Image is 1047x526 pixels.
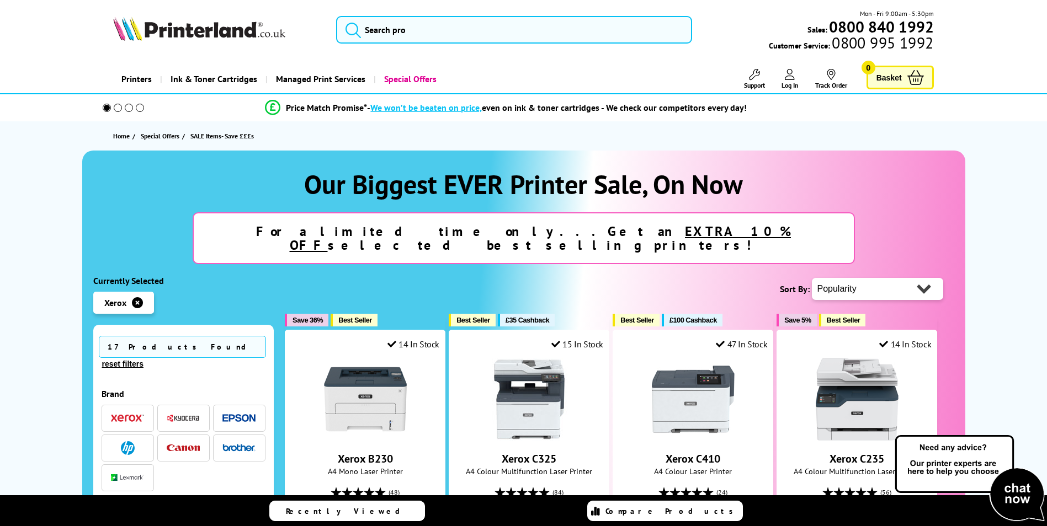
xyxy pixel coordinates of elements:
img: Brother [222,444,256,452]
a: Ink & Toner Cartridges [160,65,265,93]
span: 17 Products Found [99,336,266,358]
span: Recently Viewed [286,506,411,516]
div: 15 In Stock [551,339,603,350]
span: Sort By: [780,283,810,294]
button: Best Seller [613,314,660,326]
a: Support [744,69,765,89]
button: Best Seller [449,314,496,326]
button: HP [108,441,147,455]
span: Customer Service: [769,37,933,51]
button: Save 36% [285,314,328,326]
span: £100 Cashback [669,316,717,324]
b: 0800 840 1992 [829,17,934,37]
a: Printerland Logo [113,17,322,43]
span: Save 5% [784,316,811,324]
div: Brand [102,388,266,399]
a: Home [113,130,132,142]
button: Lexmark [108,470,147,485]
a: Track Order [815,69,847,89]
img: Xerox C410 [652,358,735,441]
span: A4 Colour Laser Printer [619,466,767,476]
span: (84) [552,482,564,503]
span: (24) [716,482,727,503]
span: Ink & Toner Cartridges [171,65,257,93]
a: Compare Products [587,501,743,521]
button: Best Seller [819,314,866,326]
a: Xerox C235 [816,432,899,443]
a: Xerox B230 [338,452,393,466]
button: Xerox [108,411,147,426]
button: Kyocera [163,411,203,426]
span: Special Offers [141,130,179,142]
span: £35 Cashback [506,316,549,324]
span: Best Seller [338,316,372,324]
img: Canon [167,444,200,452]
a: Xerox B230 [324,432,407,443]
span: Sales: [807,24,827,35]
a: Xerox C410 [652,432,735,443]
a: Xerox C325 [502,452,556,466]
a: Recently Viewed [269,501,425,521]
span: Mon - Fri 9:00am - 5:30pm [860,8,934,19]
a: Printers [113,65,160,93]
button: Epson [219,411,259,426]
div: 14 In Stock [387,339,439,350]
span: Xerox [104,297,126,308]
span: A4 Colour Multifunction Laser Printer [455,466,603,476]
a: Special Offers [374,65,445,93]
h1: Our Biggest EVER Printer Sale, On Now [93,167,954,201]
a: 0800 840 1992 [827,22,934,32]
img: Xerox [111,414,144,422]
button: £100 Cashback [662,314,722,326]
span: (48) [389,482,400,503]
button: £35 Cashback [498,314,555,326]
img: Lexmark [111,474,144,481]
div: - even on ink & toner cartridges - We check our competitors every day! [367,102,747,113]
img: Xerox C235 [816,358,899,441]
button: reset filters [99,359,147,369]
span: A4 Colour Multifunction Laser Printer [783,466,931,476]
span: SALE Items- Save £££s [190,132,254,140]
img: Printerland Logo [113,17,285,41]
span: Best Seller [827,316,860,324]
img: Epson [222,414,256,422]
span: Basket [876,70,902,85]
span: Compare Products [605,506,739,516]
span: Best Seller [620,316,654,324]
span: 0 [862,61,875,74]
strong: For a limited time only...Get an selected best selling printers! [256,223,791,254]
a: Xerox C235 [830,452,884,466]
a: Managed Print Services [265,65,374,93]
span: Best Seller [456,316,490,324]
a: Xerox C410 [666,452,720,466]
div: Currently Selected [93,275,274,286]
button: Brother [219,441,259,455]
button: Best Seller [331,314,378,326]
span: Save 36% [293,316,323,324]
span: Price Match Promise* [286,102,367,113]
a: Log In [782,69,799,89]
span: (56) [880,482,891,503]
img: Xerox B230 [324,358,407,441]
div: 47 In Stock [716,339,767,350]
u: EXTRA 10% OFF [290,223,791,254]
img: HP [121,441,135,455]
a: Xerox C325 [488,432,571,443]
span: Log In [782,81,799,89]
span: Support [744,81,765,89]
li: modal_Promise [88,98,925,117]
img: Xerox C325 [488,358,571,441]
button: Save 5% [777,314,816,326]
a: Special Offers [141,130,182,142]
span: A4 Mono Laser Printer [291,466,439,476]
span: We won’t be beaten on price, [370,102,482,113]
span: 0800 995 1992 [830,37,933,48]
img: Kyocera [167,414,200,422]
button: Canon [163,441,203,455]
img: Open Live Chat window [892,433,1047,524]
div: 14 In Stock [879,339,931,350]
a: Basket 0 [867,66,934,89]
input: Search pro [336,16,692,44]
